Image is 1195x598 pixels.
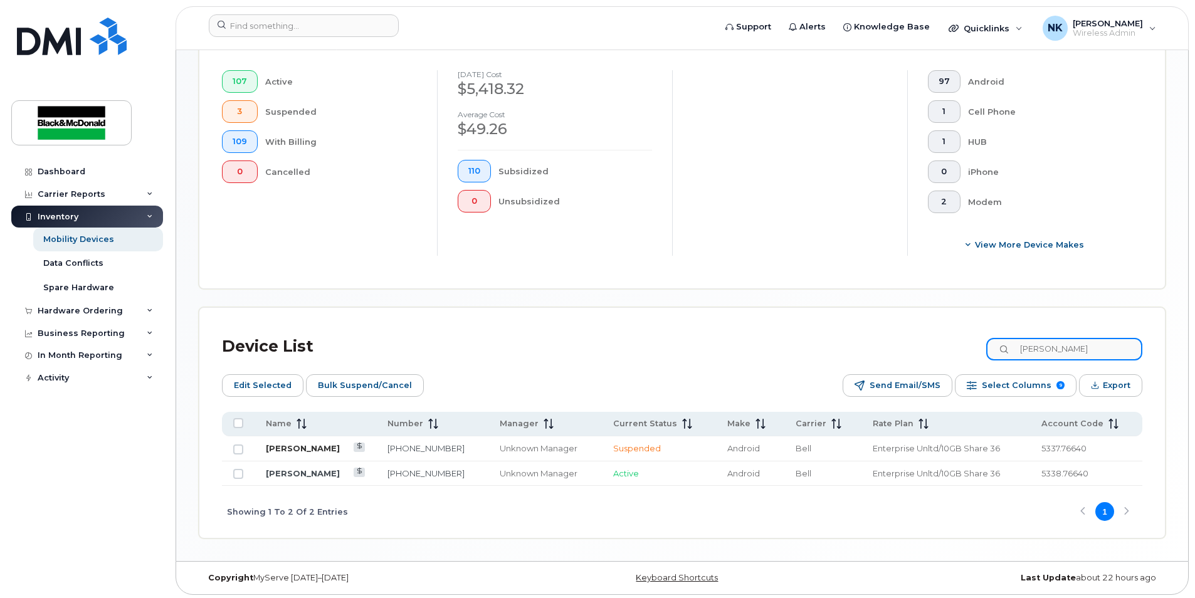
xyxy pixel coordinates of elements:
[354,468,366,477] a: View Last Bill
[939,107,950,117] span: 1
[468,166,480,176] span: 110
[613,418,677,429] span: Current Status
[1041,443,1087,453] span: 5337.76640
[939,76,950,87] span: 97
[1034,16,1165,41] div: Nuray Kiamil
[1021,573,1076,582] strong: Last Update
[265,70,418,93] div: Active
[227,502,348,521] span: Showing 1 To 2 Of 2 Entries
[233,76,247,87] span: 107
[387,418,423,429] span: Number
[1103,376,1130,395] span: Export
[1073,28,1143,38] span: Wireless Admin
[1079,374,1142,397] button: Export
[387,468,465,478] a: [PHONE_NUMBER]
[928,191,961,213] button: 2
[727,468,760,478] span: Android
[222,374,303,397] button: Edit Selected
[968,100,1123,123] div: Cell Phone
[265,130,418,153] div: With Billing
[1056,381,1065,389] span: 9
[233,107,247,117] span: 3
[458,70,652,78] h4: [DATE] cost
[613,443,661,453] span: Suspended
[873,443,1000,453] span: Enterprise Unltd/10GB Share 36
[266,468,340,478] a: [PERSON_NAME]
[222,330,313,363] div: Device List
[500,468,590,480] div: Unknown Manager
[854,21,930,33] span: Knowledge Base
[306,374,424,397] button: Bulk Suspend/Cancel
[955,374,1077,397] button: Select Columns 9
[458,160,491,182] button: 110
[500,443,590,454] div: Unknown Manager
[870,376,940,395] span: Send Email/SMS
[968,191,1123,213] div: Modem
[458,78,652,100] div: $5,418.32
[265,160,418,183] div: Cancelled
[780,14,834,39] a: Alerts
[458,118,652,140] div: $49.26
[222,100,258,123] button: 3
[796,418,826,429] span: Carrier
[265,100,418,123] div: Suspended
[222,130,258,153] button: 109
[928,70,961,93] button: 97
[928,160,961,183] button: 0
[266,443,340,453] a: [PERSON_NAME]
[234,376,292,395] span: Edit Selected
[1073,18,1143,28] span: [PERSON_NAME]
[209,14,399,37] input: Find something...
[843,573,1166,583] div: about 22 hours ago
[1041,468,1088,478] span: 5338.76640
[717,14,780,39] a: Support
[843,374,952,397] button: Send Email/SMS
[928,130,961,153] button: 1
[222,160,258,183] button: 0
[1041,418,1103,429] span: Account Code
[498,160,653,182] div: Subsidized
[1048,21,1063,36] span: NK
[982,376,1051,395] span: Select Columns
[354,443,366,452] a: View Last Bill
[222,70,258,93] button: 107
[834,14,939,39] a: Knowledge Base
[727,443,760,453] span: Android
[796,468,811,478] span: Bell
[964,23,1009,33] span: Quicklinks
[736,21,771,33] span: Support
[986,338,1142,360] input: Search Device List ...
[500,418,539,429] span: Manager
[613,468,639,478] span: Active
[975,239,1084,251] span: View More Device Makes
[458,110,652,118] h4: Average cost
[199,573,521,583] div: MyServe [DATE]–[DATE]
[968,70,1123,93] div: Android
[318,376,412,395] span: Bulk Suspend/Cancel
[468,196,480,206] span: 0
[1095,502,1114,521] button: Page 1
[233,137,247,147] span: 109
[939,197,950,207] span: 2
[873,468,1000,478] span: Enterprise Unltd/10GB Share 36
[727,418,750,429] span: Make
[387,443,465,453] a: [PHONE_NUMBER]
[636,573,718,582] a: Keyboard Shortcuts
[939,167,950,177] span: 0
[928,233,1122,256] button: View More Device Makes
[208,573,253,582] strong: Copyright
[458,190,491,212] button: 0
[799,21,826,33] span: Alerts
[498,190,653,212] div: Unsubsidized
[233,167,247,177] span: 0
[939,137,950,147] span: 1
[266,418,292,429] span: Name
[796,443,811,453] span: Bell
[873,418,913,429] span: Rate Plan
[940,16,1031,41] div: Quicklinks
[968,130,1123,153] div: HUB
[928,100,961,123] button: 1
[968,160,1123,183] div: iPhone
